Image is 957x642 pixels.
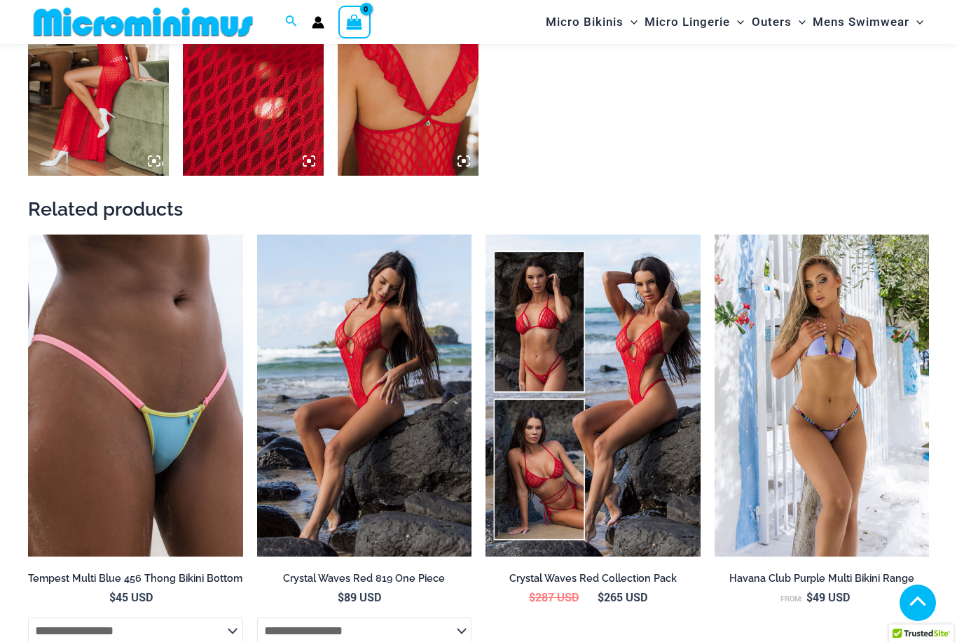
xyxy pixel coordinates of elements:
[730,4,744,40] span: Menu Toggle
[28,235,243,557] img: Tempest Multi Blue 456 Bottom 01
[257,235,472,557] a: Crystal Waves Red 819 One Piece 04Crystal Waves Red 819 One Piece 03Crystal Waves Red 819 One Pie...
[486,235,701,557] a: Collection PackCrystal Waves 305 Tri Top 4149 Thong 01Crystal Waves 305 Tri Top 4149 Thong 01
[598,589,647,604] bdi: 265 USD
[645,4,730,40] span: Micro Lingerie
[285,13,298,31] a: Search icon link
[715,235,930,557] a: Havana Club Purple Multi 312 Top 451 Bottom 03Havana Club Purple Multi 312 Top 451 Bottom 01Havan...
[529,589,579,604] bdi: 287 USD
[257,572,472,590] a: Crystal Waves Red 819 One Piece
[806,589,813,604] span: $
[792,4,806,40] span: Menu Toggle
[28,197,929,221] h2: Related products
[806,589,850,604] bdi: 49 USD
[338,589,344,604] span: $
[624,4,638,40] span: Menu Toggle
[312,16,324,29] a: Account icon link
[542,4,641,40] a: Micro BikinisMenu ToggleMenu Toggle
[641,4,748,40] a: Micro LingerieMenu ToggleMenu Toggle
[546,4,624,40] span: Micro Bikinis
[486,572,701,585] h2: Crystal Waves Red Collection Pack
[752,4,792,40] span: Outers
[109,589,116,604] span: $
[486,235,701,557] img: Collection Pack
[909,4,923,40] span: Menu Toggle
[715,572,930,585] h2: Havana Club Purple Multi Bikini Range
[529,589,535,604] span: $
[540,2,929,42] nav: Site Navigation
[109,589,153,604] bdi: 45 USD
[338,6,371,38] a: View Shopping Cart, empty
[598,589,604,604] span: $
[257,572,472,585] h2: Crystal Waves Red 819 One Piece
[809,4,927,40] a: Mens SwimwearMenu ToggleMenu Toggle
[28,235,243,557] a: Tempest Multi Blue 456 Bottom 01Tempest Multi Blue 312 Top 456 Bottom 07Tempest Multi Blue 312 To...
[28,572,243,590] a: Tempest Multi Blue 456 Thong Bikini Bottom
[28,572,243,585] h2: Tempest Multi Blue 456 Thong Bikini Bottom
[715,572,930,590] a: Havana Club Purple Multi Bikini Range
[813,4,909,40] span: Mens Swimwear
[257,235,472,557] img: Crystal Waves Red 819 One Piece 04
[748,4,809,40] a: OutersMenu ToggleMenu Toggle
[338,589,381,604] bdi: 89 USD
[715,235,930,557] img: Havana Club Purple Multi 312 Top 451 Bottom 03
[780,594,803,603] span: From:
[28,6,259,38] img: MM SHOP LOGO FLAT
[486,572,701,590] a: Crystal Waves Red Collection Pack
